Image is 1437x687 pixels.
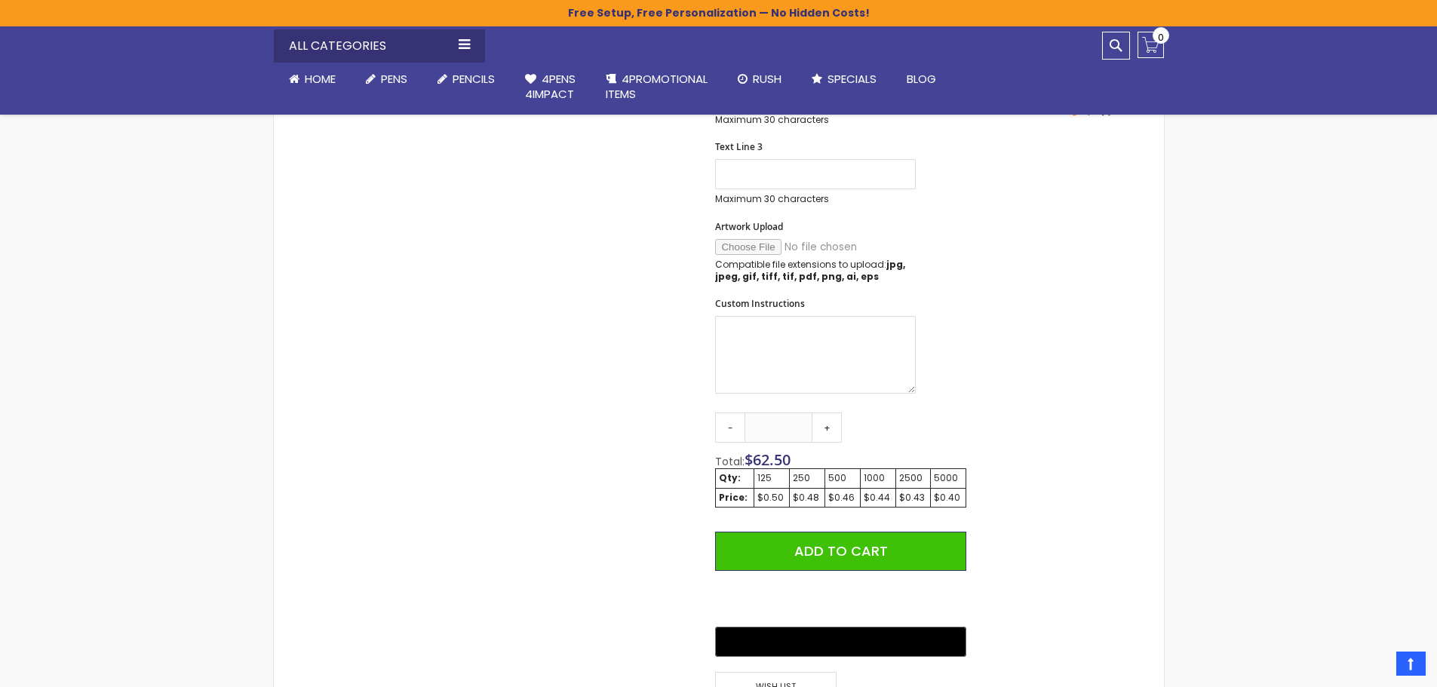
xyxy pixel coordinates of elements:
[828,71,877,87] span: Specials
[715,259,916,283] p: Compatible file extensions to upload:
[793,492,821,504] div: $0.48
[907,71,936,87] span: Blog
[715,532,966,571] button: Add to Cart
[899,472,927,484] div: 2500
[715,258,905,283] strong: jpg, jpeg, gif, tiff, tif, pdf, png, ai, eps
[715,582,966,616] iframe: PayPal
[715,220,783,233] span: Artwork Upload
[1158,30,1164,44] span: 0
[719,471,741,484] strong: Qty:
[899,492,927,504] div: $0.43
[715,193,916,205] p: Maximum 30 characters
[274,63,351,96] a: Home
[797,63,892,96] a: Specials
[715,627,966,657] button: Buy with GPay
[715,454,745,469] span: Total:
[753,449,791,470] span: 62.50
[606,71,708,102] span: 4PROMOTIONAL ITEMS
[381,71,407,87] span: Pens
[1138,32,1164,58] a: 0
[864,492,892,504] div: $0.44
[715,297,805,310] span: Custom Instructions
[864,472,892,484] div: 1000
[715,413,745,443] a: -
[745,449,791,470] span: $
[753,71,781,87] span: Rush
[934,472,963,484] div: 5000
[828,472,857,484] div: 500
[510,63,591,112] a: 4Pens4impact
[892,63,951,96] a: Blog
[305,71,336,87] span: Home
[794,541,888,560] span: Add to Cart
[812,413,842,443] a: +
[715,114,916,126] p: Maximum 30 characters
[934,492,963,504] div: $0.40
[591,63,723,112] a: 4PROMOTIONALITEMS
[828,492,857,504] div: $0.46
[793,472,821,484] div: 250
[723,63,797,96] a: Rush
[1313,646,1437,687] iframe: Google Customer Reviews
[422,63,510,96] a: Pencils
[715,140,763,153] span: Text Line 3
[757,492,786,504] div: $0.50
[757,472,786,484] div: 125
[453,71,495,87] span: Pencils
[719,491,748,504] strong: Price:
[525,71,576,102] span: 4Pens 4impact
[351,63,422,96] a: Pens
[274,29,485,63] div: All Categories
[1003,109,1148,121] a: 4pens.com certificate URL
